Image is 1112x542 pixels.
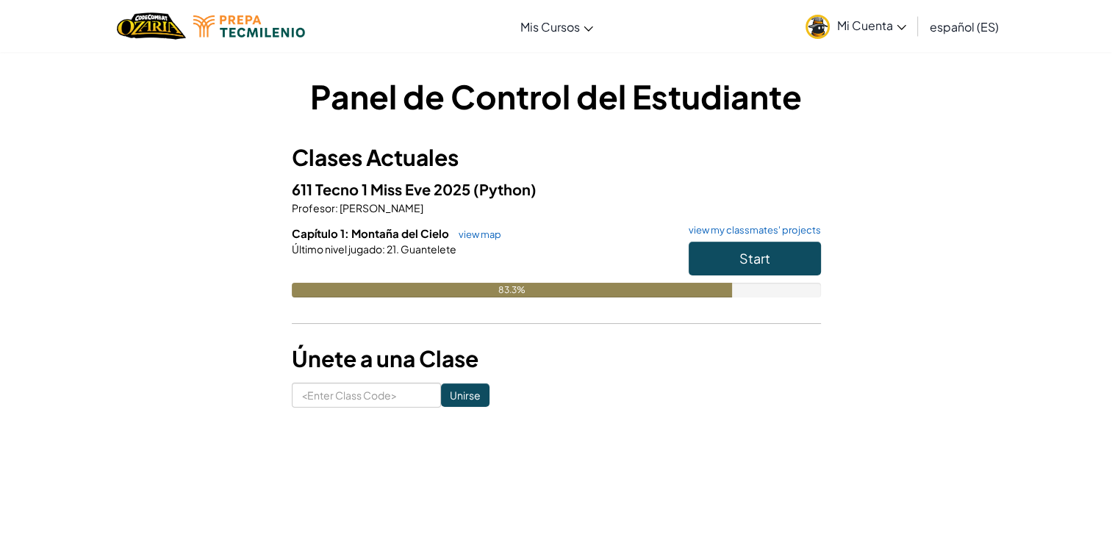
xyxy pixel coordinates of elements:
a: Mi Cuenta [798,3,914,49]
span: : [335,201,338,214]
span: español (ES) [930,19,999,35]
a: Ozaria by CodeCombat logo [117,11,185,41]
h3: Únete a una Clase [292,342,821,375]
a: español (ES) [922,7,1006,46]
button: Start [689,242,821,275]
a: view my classmates' projects [681,225,821,235]
span: (Python) [473,180,537,198]
span: 611 Tecno 1 Miss Eve 2025 [292,180,473,198]
div: 83.3% [292,283,733,297]
img: avatar [806,15,830,39]
span: Mi Cuenta [837,18,906,33]
h1: Panel de Control del Estudiante [292,73,821,119]
img: Home [117,11,185,41]
span: 21. [385,242,399,256]
span: [PERSON_NAME] [338,201,423,214]
input: Unirse [441,383,489,407]
span: Mis Cursos [520,19,580,35]
h3: Clases Actuales [292,141,821,174]
img: Tecmilenio logo [193,15,305,37]
span: Start [739,250,770,267]
span: Capítulo 1: Montaña del Cielo [292,226,451,240]
span: Último nivel jugado [292,242,382,256]
a: Mis Cursos [513,7,600,46]
span: : [382,242,385,256]
a: view map [451,228,501,240]
span: Profesor [292,201,335,214]
span: Guantelete [399,242,456,256]
input: <Enter Class Code> [292,383,441,408]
